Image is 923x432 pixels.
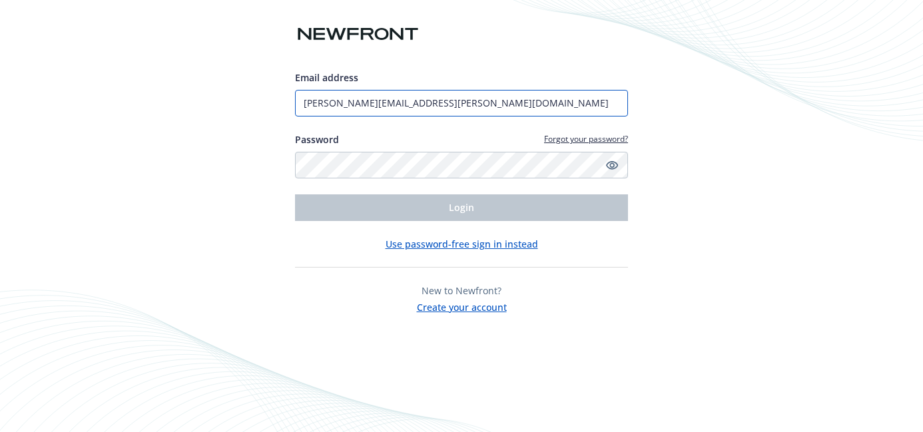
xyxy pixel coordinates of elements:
[295,132,339,146] label: Password
[295,90,628,116] input: Enter your email
[449,201,474,214] span: Login
[295,23,421,46] img: Newfront logo
[544,133,628,144] a: Forgot your password?
[386,237,538,251] button: Use password-free sign in instead
[422,284,501,297] span: New to Newfront?
[417,298,507,314] button: Create your account
[295,71,358,84] span: Email address
[295,152,628,178] input: Enter your password
[295,194,628,221] button: Login
[604,157,620,173] a: Show password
